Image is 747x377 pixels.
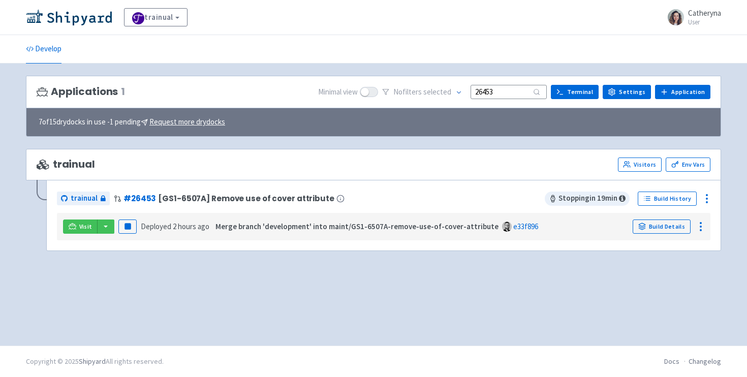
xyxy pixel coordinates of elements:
[26,35,61,64] a: Develop
[471,85,547,99] input: Search...
[633,219,691,234] a: Build Details
[513,222,538,231] a: e33f896
[664,357,679,366] a: Docs
[318,86,358,98] span: Minimal view
[662,9,721,25] a: Catheryna User
[141,222,209,231] span: Deployed
[551,85,599,99] a: Terminal
[123,193,156,204] a: #26453
[215,222,499,231] strong: Merge branch 'development' into maint/GS1-6507A-remove-use-of-cover-attribute
[79,357,106,366] a: Shipyard
[618,158,662,172] a: Visitors
[666,158,710,172] a: Env Vars
[149,117,225,127] u: Request more drydocks
[37,86,125,98] h3: Applications
[603,85,651,99] a: Settings
[124,8,188,26] a: trainual
[121,86,125,98] span: 1
[158,194,334,203] span: [GS1-6507A] Remove use of cover attribute
[393,86,451,98] span: No filter s
[26,356,164,367] div: Copyright © 2025 All rights reserved.
[173,222,209,231] time: 2 hours ago
[118,219,137,234] button: Pause
[37,159,95,170] span: trainual
[39,116,225,128] span: 7 of 15 drydocks in use - 1 pending
[26,9,112,25] img: Shipyard logo
[57,192,110,205] a: trainual
[63,219,98,234] a: Visit
[79,223,92,231] span: Visit
[423,87,451,97] span: selected
[655,85,710,99] a: Application
[688,19,721,25] small: User
[689,357,721,366] a: Changelog
[688,8,721,18] span: Catheryna
[545,192,630,206] span: Stopping in 19 min
[71,193,98,204] span: trainual
[638,192,697,206] a: Build History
